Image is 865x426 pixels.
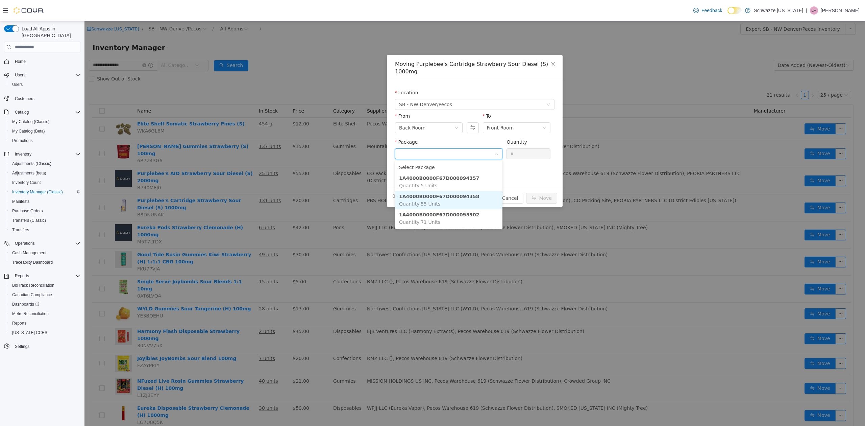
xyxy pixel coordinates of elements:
span: Cash Management [9,249,80,257]
span: Settings [15,344,29,349]
span: Catalog [12,108,80,116]
span: Reports [9,319,80,327]
span: Transfers [9,226,80,234]
span: Transfers (Classic) [9,216,80,224]
i: icon: down [462,81,466,86]
button: Cash Management [7,248,83,258]
button: Users [12,71,28,79]
a: Transfers (Classic) [9,216,49,224]
span: Reports [12,321,26,326]
button: My Catalog (Classic) [7,117,83,126]
span: My Catalog (Classic) [12,119,50,124]
span: Adjustments (Classic) [12,161,51,166]
button: Users [7,80,83,89]
span: Transfers (Classic) [12,218,46,223]
button: Adjustments (beta) [7,168,83,178]
a: Dashboards [7,300,83,309]
a: Adjustments (beta) [9,169,49,177]
label: Quantity [422,118,443,123]
i: icon: down [458,104,462,109]
span: BioTrack Reconciliation [9,281,80,289]
div: Back Room [315,101,341,112]
span: Dark Mode [727,14,728,15]
button: Traceabilty Dashboard [7,258,83,267]
a: Feedback [691,4,725,17]
a: Cash Management [9,249,49,257]
li: Select Package [311,141,418,151]
span: Traceabilty Dashboard [12,260,53,265]
button: Reports [1,271,83,281]
button: Catalog [1,108,83,117]
span: Users [12,82,23,87]
span: Traceabilty Dashboard [9,258,80,266]
a: Reports [9,319,29,327]
span: Adjustments (beta) [12,170,46,176]
button: Home [1,56,83,66]
button: [US_STATE] CCRS [7,328,83,337]
span: Users [15,72,25,78]
span: Purchase Orders [9,207,80,215]
span: Quantity : 71 Units [315,198,356,204]
span: Reports [15,273,29,279]
a: Manifests [9,197,32,206]
a: Transfers [9,226,32,234]
a: Traceabilty Dashboard [9,258,55,266]
span: Transfers [12,227,29,233]
span: Home [12,57,80,66]
span: Metrc Reconciliation [9,310,80,318]
p: Schwazze [US_STATE] [754,6,803,15]
span: Inventory Count [9,179,80,187]
span: Dashboards [12,302,39,307]
span: Inventory [12,150,80,158]
p: [PERSON_NAME] [821,6,860,15]
a: Canadian Compliance [9,291,55,299]
div: Lindsey Hudson [810,6,818,15]
label: To [398,92,406,97]
a: Dashboards [9,300,42,308]
span: Inventory Manager (Classic) [12,189,63,195]
span: Operations [12,239,80,247]
button: Canadian Compliance [7,290,83,300]
span: Inventory [15,151,31,157]
i: icon: down [370,104,374,109]
a: Settings [12,342,32,351]
a: [US_STATE] CCRS [9,329,50,337]
span: Manifests [9,197,80,206]
button: Catalog [12,108,31,116]
p: | [806,6,807,15]
span: My Catalog (Beta) [9,127,80,135]
a: Inventory Count [9,179,44,187]
input: Package [315,128,410,138]
button: Cancel [412,171,439,182]
span: Customers [15,96,34,101]
span: SB - NW Denver/Pecos [315,78,368,88]
a: Home [12,57,28,66]
span: Washington CCRS [9,329,80,337]
span: Operations [15,241,35,246]
label: Package [311,118,333,123]
div: Moving Purplebee's Cartridge Strawberry Sour Diesel (S) 1000mg [311,39,470,54]
button: Operations [12,239,38,247]
button: Inventory Manager (Classic) [7,187,83,197]
span: Load All Apps in [GEOGRAPHIC_DATA] [19,25,80,39]
nav: Complex example [4,54,80,369]
i: icon: down [410,131,414,135]
button: Swap [382,101,394,112]
span: Cash Management [12,250,46,256]
span: Settings [12,342,80,351]
button: icon: swapMove [442,171,473,182]
span: Canadian Compliance [9,291,80,299]
a: My Catalog (Classic) [9,118,52,126]
a: BioTrack Reconciliation [9,281,57,289]
span: [US_STATE] CCRS [12,330,47,335]
span: Quantity : 55 Units [315,180,356,185]
button: Users [1,70,83,80]
span: Dashboards [9,300,80,308]
span: Quantity : 5 Units [315,162,353,167]
button: Manifests [7,197,83,206]
input: Dark Mode [727,7,742,14]
button: Transfers (Classic) [7,216,83,225]
a: Promotions [9,137,35,145]
input: Quantity [422,127,466,138]
a: Users [9,80,25,89]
